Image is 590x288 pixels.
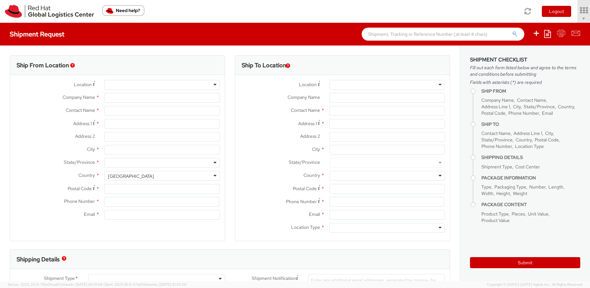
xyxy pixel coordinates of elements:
[252,275,296,282] span: Shipment Notification
[78,172,95,178] span: Country
[481,97,514,103] span: Company Name
[293,186,317,191] span: Postal Code
[496,190,510,196] span: Height
[481,211,509,217] span: Product Type
[508,110,539,116] span: Phone Number
[529,184,545,190] span: Number
[470,257,580,268] button: Submit
[535,137,559,143] span: Postal Code
[524,104,555,110] span: State/Province
[68,186,92,191] span: Postal Code
[481,202,580,207] h4: Package Content
[481,176,580,180] h4: Package Information
[470,79,580,85] span: Fields with asterisks (*) are required
[528,211,548,217] span: Unit Value
[545,130,553,136] span: City
[87,146,95,152] span: City
[64,198,95,204] span: Phone Number
[291,107,320,113] span: Contact Name
[481,164,512,170] span: Shipment Type
[312,146,320,152] span: City
[303,172,320,178] span: Country
[516,137,532,143] span: Country
[299,82,317,87] span: Location
[548,184,563,190] span: Length
[512,211,525,217] span: Pieces
[288,94,320,100] span: Company Name
[481,130,511,136] span: Contact Name
[17,256,60,263] h3: Shipping Details
[147,282,186,287] span: master, [DATE] 10:25:00
[73,121,92,126] span: Address 1
[309,211,320,217] span: Email
[300,133,320,139] span: Address 2
[558,104,574,110] span: Country
[44,275,75,282] span: Shipment Type
[470,57,580,63] h3: Shipment Checklist
[481,190,493,196] span: Width
[64,159,95,165] span: State/Province
[481,104,510,110] span: Address Line 1
[75,133,95,139] span: Address 2
[513,104,521,110] span: City
[494,184,526,190] span: Packaging Type
[10,31,64,38] h4: Shipment Request
[102,5,144,16] button: Need help?
[291,224,320,230] span: Location Type
[74,82,92,87] span: Location
[286,199,317,204] span: Phone Number
[513,190,527,196] span: Weight
[63,282,102,287] span: master, [DATE] 09:51:04
[582,16,586,21] span: ▼
[542,6,571,17] button: Logout
[515,164,540,170] span: Cost Center
[487,282,582,287] span: Copyright © [DATE]-[DATE] Agistix Inc., All Rights Reserved
[242,62,286,69] h3: Ship To Location
[481,155,580,160] h4: Shipping Details
[17,62,69,69] h3: Ship From Location
[8,282,102,287] span: Server: 2025.20.0-710e05ee653
[289,159,320,165] span: State/Province
[470,64,580,77] span: Fill out each form listed below and agree to the terms and conditions before submitting
[514,130,542,136] span: Address Line 1
[84,211,95,217] span: Email
[515,143,544,149] span: Location Type
[542,110,553,116] span: Email
[66,107,95,113] span: Contact Name
[481,143,512,149] span: Phone Number
[5,5,94,18] img: rh-logistics-00dfa346123c4ec078e1.svg
[481,217,510,223] span: Product Value
[108,173,154,179] div: [GEOGRAPHIC_DATA]
[298,121,317,126] span: Address 1
[481,110,505,116] span: Postal Code
[62,94,95,100] span: Company Name
[481,184,491,190] span: Type
[362,28,524,41] input: Shipment, Tracking or Reference Number (at least 4 chars)
[103,282,186,287] span: Client: 2025.18.0-37e85b1
[481,122,580,127] h4: Ship To
[517,97,546,103] span: Contact Name
[481,89,580,94] h4: Ship From
[481,137,513,143] span: State/Province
